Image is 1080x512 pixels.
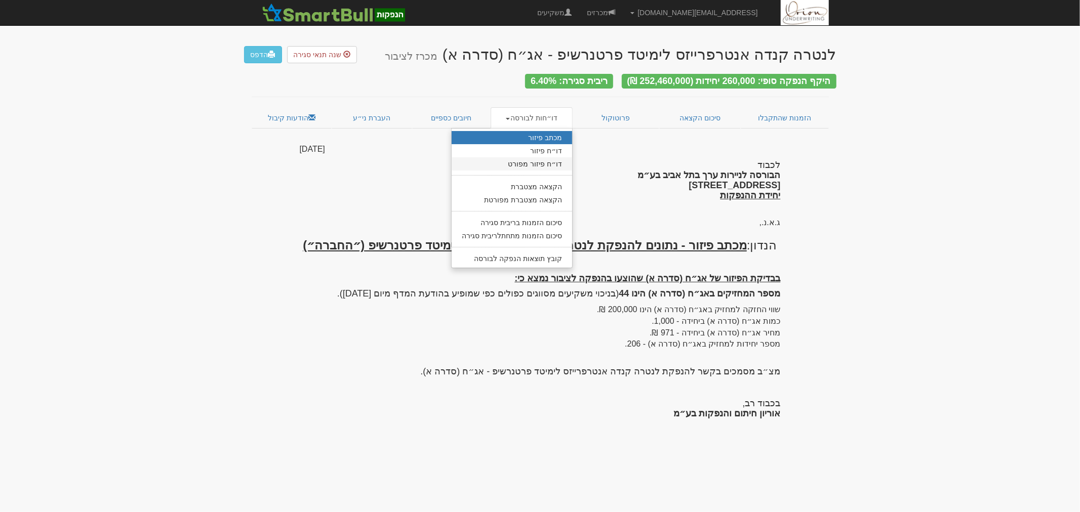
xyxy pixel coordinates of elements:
a: הדפס [244,46,282,63]
a: דו״ח פיזור [452,144,572,157]
strong: בבדיקת הפיזור של אג״ח (סדרה א) שהוצעו בהנפקה לציבור נמצא כי: [515,273,781,283]
small: מכרז לציבור [385,51,437,62]
a: סיכום הזמנות בריבית סגירה [452,216,572,229]
div: ג.א.נ., [300,217,781,229]
div: היקף הנפקה סופי: 260,000 יחידות (252,460,000 ₪) [622,74,836,89]
a: מכתב פיזור [452,131,572,144]
div: לנטרה קנדה אנטרפרייזס לימיטד פרטנרשיפ - אג״ח (סדרה א) [385,46,836,63]
strong: מספר המחזיקים באג״ח (סדרה א) הינו 44 [619,288,780,298]
h4: (בניכוי משקיעים מסווגים כפולים כפי שמופיע בהודעת המדף מיום [DATE]). [300,289,781,299]
a: העברת ני״ע [332,107,412,129]
a: דו״חות לבורסה [491,107,573,129]
a: פרוטוקול [573,107,660,129]
a: הזמנות שהתקבלו [741,107,829,129]
h4: מצ״ב מסמכים בקשר להנפקת לנטרה קנדה אנטרפרייזס לימיטד פרטנרשיפ - אג״ח (סדרה א). [300,367,781,377]
a: הודעות קיבול [252,107,332,129]
a: סיכום הזמנות מתחתלריבית סגירה [452,229,572,242]
img: SmartBull Logo [259,3,408,23]
h3: הנדון: [300,239,781,252]
button: שנה תנאי סגירה [287,46,357,63]
a: דו״ח פיזור מפורט [452,157,572,170]
a: הקצאה מצטברת מפורטת [452,193,572,206]
a: סיכום הקצאה [659,107,741,129]
u: מכתב פיזור - נתונים להנפקת לנטרה קנדה אנטרפרייזס לימיטד פרטנרשיפ (״החברה״) [303,238,747,252]
span: שנה תנאי סגירה [294,51,342,59]
h4: בכבוד רב, [300,399,781,419]
div: ריבית סגירה: 6.40% [525,74,613,89]
u: יחידת ההנפקות [720,190,780,200]
strong: הבורסה לניירות ערך בתל אביב בע״מ [STREET_ADDRESS] [637,170,780,200]
a: הקצאה מצטברת [452,180,572,193]
strong: אוריון חיתום והנפקות בע״מ [673,408,780,418]
div: שווי החזקה למחזיק באג״ח (סדרה א) הינו 200,000 ₪. כמות אג״ח (סדרה א) ביחידה - 1,000. מחיר אג״ח (סד... [300,269,781,350]
h4: לכבוד [300,160,781,200]
a: קובץ תוצאות הנפקה לבורסה [452,252,572,265]
a: חיובים כספיים [412,107,491,129]
div: [DATE] [300,144,781,155]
